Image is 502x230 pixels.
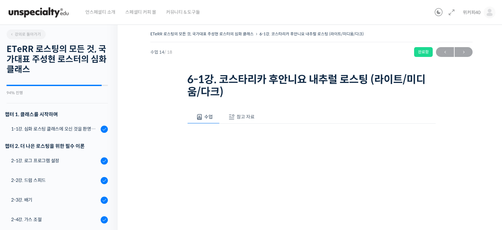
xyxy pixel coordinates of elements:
[10,32,41,37] span: 강의로 돌아가기
[7,44,108,75] h2: ETeRR 로스팅의 모든 것, 국가대표 주성현 로스터의 심화 클래스
[164,49,172,55] span: / 18
[7,29,46,39] a: 강의로 돌아가기
[11,157,99,164] div: 2-1강. 로그 프로그램 설정
[204,114,213,120] span: 수업
[11,177,99,184] div: 2-2강. 드럼 스피드
[11,216,99,223] div: 2-4강. 가스 조절
[150,50,172,54] span: 수업 14
[259,31,364,36] a: 6-1강. 코스타리카 후안니요 내추럴 로스팅 (라이트/미디움/다크)
[11,196,99,203] div: 2-3강. 배기
[237,114,255,120] span: 참고 자료
[436,47,454,57] a: ←이전
[455,48,473,57] span: →
[463,9,480,15] span: 위커피40
[7,91,108,95] div: 94% 진행
[455,47,473,57] a: 다음→
[5,110,108,119] h3: 챕터 1. 클래스를 시작하며
[187,73,436,98] h1: 6-1강. 코스타리카 후안니요 내추럴 로스팅 (라이트/미디움/다크)
[11,125,99,133] div: 1-1강. 심화 로스팅 클래스에 오신 것을 환영합니다
[150,31,254,36] a: ETeRR 로스팅의 모든 것, 국가대표 주성현 로스터의 심화 클래스
[414,47,433,57] div: 완료함
[5,142,108,150] div: 챕터 2. 더 나은 로스팅을 위한 필수 이론
[436,48,454,57] span: ←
